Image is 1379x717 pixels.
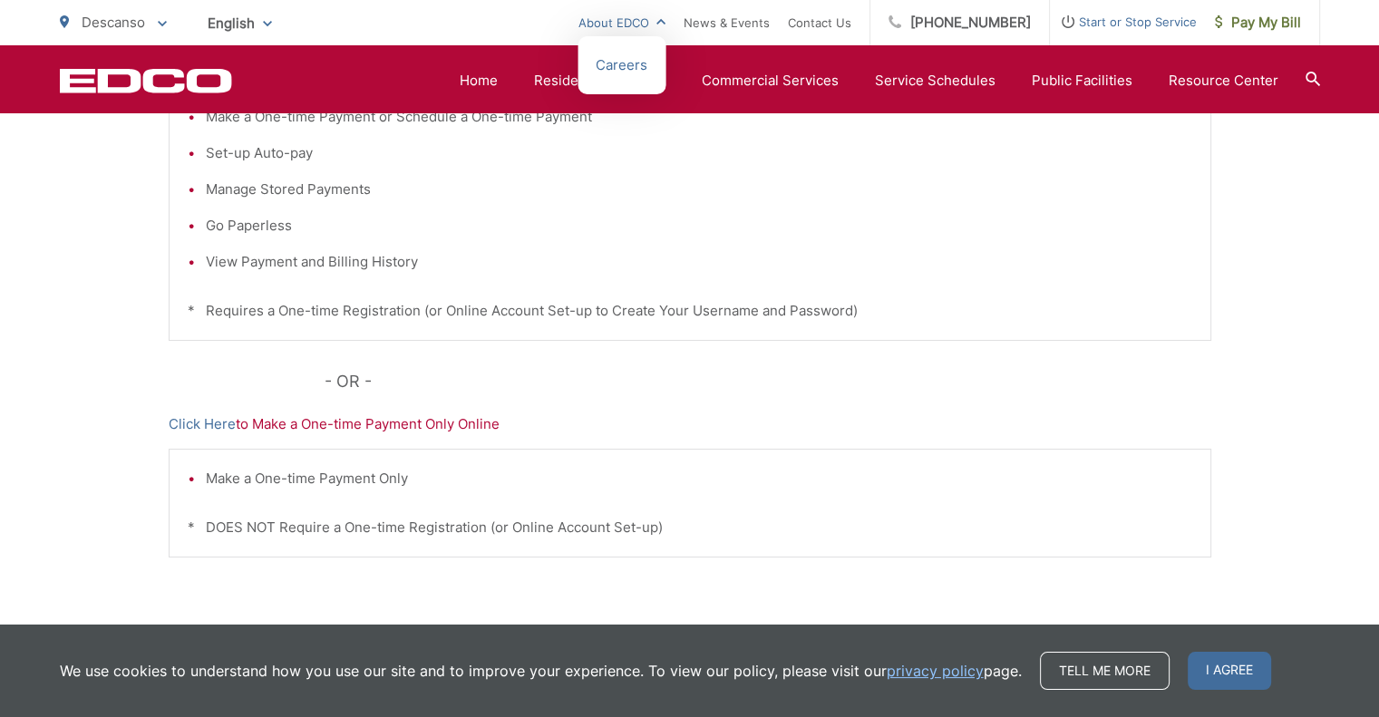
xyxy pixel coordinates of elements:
[1188,652,1271,690] span: I agree
[788,12,851,34] a: Contact Us
[194,7,286,39] span: English
[460,70,498,92] a: Home
[596,54,647,76] a: Careers
[1215,12,1301,34] span: Pay My Bill
[82,14,145,31] span: Descanso
[1040,652,1170,690] a: Tell me more
[188,517,1192,538] p: * DOES NOT Require a One-time Registration (or Online Account Set-up)
[169,413,236,435] a: Click Here
[169,413,1211,435] p: to Make a One-time Payment Only Online
[887,660,984,682] a: privacy policy
[206,468,1192,489] li: Make a One-time Payment Only
[1169,70,1278,92] a: Resource Center
[534,70,665,92] a: Residential Services
[206,142,1192,164] li: Set-up Auto-pay
[188,300,1192,322] p: * Requires a One-time Registration (or Online Account Set-up to Create Your Username and Password)
[206,179,1192,200] li: Manage Stored Payments
[60,660,1022,682] p: We use cookies to understand how you use our site and to improve your experience. To view our pol...
[206,215,1192,237] li: Go Paperless
[702,70,839,92] a: Commercial Services
[60,68,232,93] a: EDCD logo. Return to the homepage.
[1032,70,1132,92] a: Public Facilities
[875,70,995,92] a: Service Schedules
[206,106,1192,128] li: Make a One-time Payment or Schedule a One-time Payment
[684,12,770,34] a: News & Events
[325,368,1211,395] p: - OR -
[578,12,665,34] a: About EDCO
[206,251,1192,273] li: View Payment and Billing History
